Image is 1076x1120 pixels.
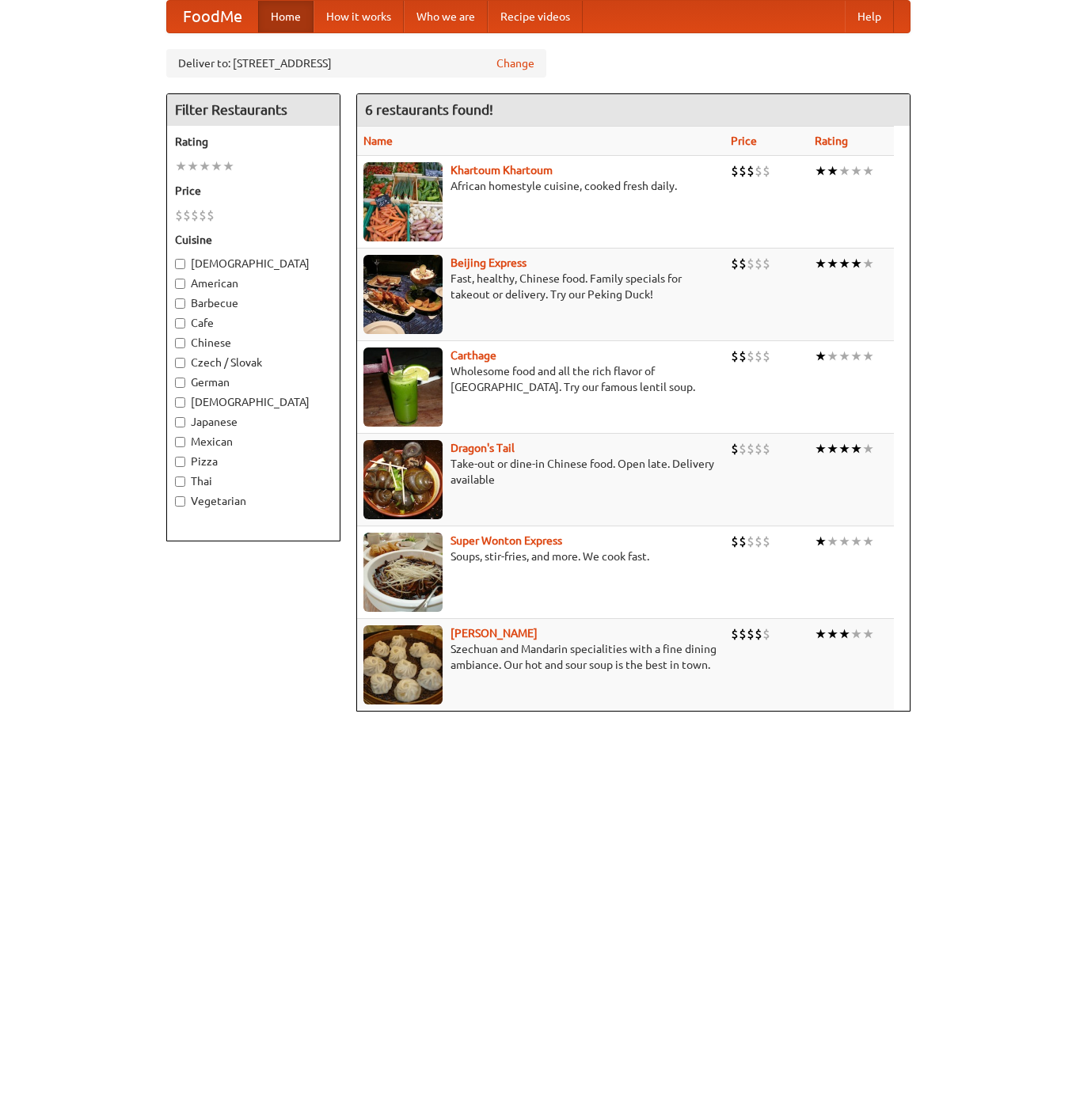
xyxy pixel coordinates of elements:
li: $ [762,440,770,457]
li: ★ [815,162,827,180]
li: $ [762,347,770,365]
li: ★ [815,440,827,457]
li: ★ [838,347,850,365]
a: Price [731,135,757,147]
li: ★ [850,440,862,457]
label: [DEMOGRAPHIC_DATA] [175,256,332,271]
li: ★ [199,158,211,175]
input: Thai [175,476,185,487]
li: $ [731,533,739,550]
label: Thai [175,473,332,489]
img: khartoum.jpg [363,162,443,241]
ng-pluralize: 6 restaurants found! [365,102,493,117]
a: Dragon's Tail [451,442,515,454]
a: Change [496,55,534,71]
p: Fast, healthy, Chinese food. Family specials for takeout or delivery. Try our Peking Duck! [363,271,718,302]
h5: Price [175,183,332,199]
li: ★ [222,158,234,175]
li: ★ [862,162,874,180]
li: ★ [862,347,874,365]
li: ★ [850,625,862,643]
a: Super Wonton Express [451,534,562,547]
li: ★ [827,625,838,643]
li: $ [755,162,762,180]
li: ★ [211,158,222,175]
label: [DEMOGRAPHIC_DATA] [175,394,332,410]
li: $ [739,440,747,457]
li: ★ [815,255,827,272]
li: $ [755,533,762,550]
a: Home [258,1,314,32]
li: ★ [827,440,838,457]
li: $ [755,440,762,457]
li: ★ [850,162,862,180]
li: $ [747,625,755,643]
li: $ [183,207,191,224]
label: Barbecue [175,295,332,311]
a: Rating [815,135,848,147]
li: ★ [862,440,874,457]
input: Cafe [175,318,185,328]
label: Japanese [175,414,332,430]
li: $ [731,162,739,180]
li: $ [762,625,770,643]
input: Chinese [175,338,185,348]
input: [DEMOGRAPHIC_DATA] [175,259,185,269]
li: ★ [838,533,850,550]
li: $ [747,347,755,365]
label: Vegetarian [175,493,332,509]
label: Cafe [175,315,332,331]
li: $ [747,255,755,272]
li: $ [731,347,739,365]
input: Pizza [175,457,185,467]
li: $ [175,207,183,224]
li: ★ [850,347,862,365]
img: dragon.jpg [363,440,443,519]
li: ★ [862,533,874,550]
input: Mexican [175,437,185,447]
input: Japanese [175,417,185,427]
img: shandong.jpg [363,625,443,704]
a: Recipe videos [488,1,583,32]
li: ★ [862,625,874,643]
li: $ [755,347,762,365]
label: Chinese [175,335,332,351]
input: [DEMOGRAPHIC_DATA] [175,397,185,408]
li: ★ [175,158,187,175]
li: $ [739,347,747,365]
p: Szechuan and Mandarin specialities with a fine dining ambiance. Our hot and sour soup is the best... [363,641,718,673]
li: $ [207,207,215,224]
h5: Cuisine [175,232,332,248]
p: Soups, stir-fries, and more. We cook fast. [363,549,718,564]
li: ★ [815,347,827,365]
li: ★ [815,533,827,550]
a: Carthage [451,349,496,362]
a: Help [845,1,894,32]
a: Who we are [404,1,488,32]
h4: Filter Restaurants [167,94,340,126]
li: ★ [838,440,850,457]
img: superwonton.jpg [363,533,443,612]
div: Deliver to: [STREET_ADDRESS] [166,49,546,78]
input: German [175,378,185,388]
li: $ [755,625,762,643]
li: $ [731,255,739,272]
label: Mexican [175,434,332,450]
h5: Rating [175,134,332,150]
li: ★ [838,255,850,272]
a: Beijing Express [451,256,527,269]
a: How it works [314,1,404,32]
a: FoodMe [167,1,258,32]
li: ★ [827,255,838,272]
li: ★ [827,347,838,365]
li: $ [731,625,739,643]
li: ★ [187,158,199,175]
li: ★ [850,255,862,272]
li: $ [747,162,755,180]
li: ★ [850,533,862,550]
a: Khartoum Khartoum [451,164,553,177]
